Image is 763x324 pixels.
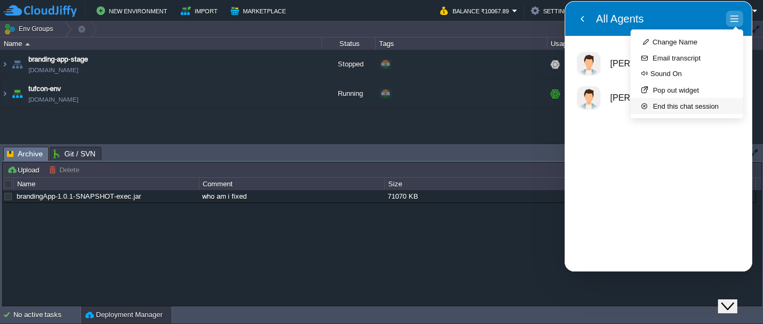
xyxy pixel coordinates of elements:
a: [DOMAIN_NAME] [28,94,78,105]
button: Marketplace [231,4,289,17]
div: Name [14,178,199,190]
iframe: chat widget [565,1,752,272]
div: Comment [200,178,384,190]
img: AMDAwAAAACH5BAEAAAAALAAAAAABAAEAAAICRAEAOw== [10,50,25,79]
a: tufcon-env [28,84,61,94]
div: 71070 KB [385,190,569,202]
div: Running [322,79,376,108]
div: Tags [376,37,547,50]
button: Upload [7,165,42,175]
img: AMDAwAAAACH5BAEAAAAALAAAAAABAAEAAAICRAEAOw== [1,50,9,79]
div: Stopped [322,50,376,79]
iframe: chat widget [718,281,752,313]
button: Settings [531,4,576,17]
div: Status [323,37,375,50]
button: Balance ₹10067.89 [440,4,512,17]
div: No active tasks [13,306,80,323]
button: Delete [49,165,83,175]
button: Import [181,4,221,17]
div: Usage [548,37,661,50]
img: AMDAwAAAACH5BAEAAAAALAAAAAABAAEAAAICRAEAOw== [10,79,25,108]
div: Name [1,37,322,50]
a: brandingApp-1.0.1-SNAPSHOT-exec.jar [17,192,141,200]
div: Size [386,178,570,190]
a: [DOMAIN_NAME] [28,65,78,76]
img: CloudJiffy [4,4,77,18]
button: New Environment [97,4,171,17]
button: Env Groups [4,21,57,36]
img: AMDAwAAAACH5BAEAAAAALAAAAAABAAEAAAICRAEAOw== [25,43,30,46]
div: who am i fixed [199,190,384,202]
button: Deployment Manager [85,310,162,320]
span: Archive [7,147,43,161]
a: branding-app-stage [28,54,88,65]
span: Git / SVN [54,147,95,160]
img: AMDAwAAAACH5BAEAAAAALAAAAAABAAEAAAICRAEAOw== [1,79,9,108]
